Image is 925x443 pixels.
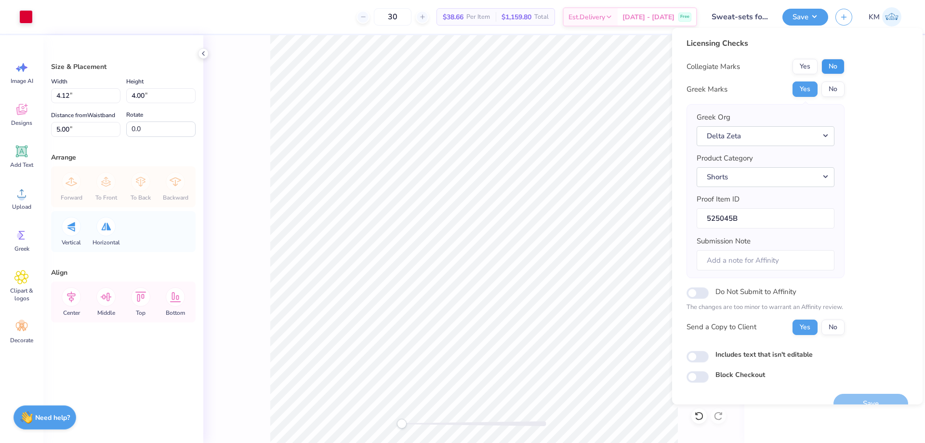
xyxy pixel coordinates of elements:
span: Middle [97,309,115,317]
label: Submission Note [697,236,751,247]
button: Save [782,9,828,26]
button: Yes [793,81,818,97]
span: Total [534,12,549,22]
div: Size & Placement [51,62,196,72]
span: Per Item [466,12,490,22]
label: Rotate [126,109,143,121]
input: Untitled Design [704,7,775,27]
label: Distance from Waistband [51,109,115,121]
button: Shorts [697,167,834,187]
span: Clipart & logos [6,287,38,302]
img: Karl Michael Narciza [882,7,901,27]
span: Greek [14,245,29,253]
label: Height [126,76,144,87]
span: Vertical [62,239,81,246]
div: Send a Copy to Client [687,322,756,333]
span: Bottom [166,309,185,317]
input: – – [374,8,411,26]
span: Upload [12,203,31,211]
span: Add Text [10,161,33,169]
a: KM [864,7,906,27]
button: Yes [793,59,818,74]
span: Image AI [11,77,33,85]
span: Free [680,13,689,20]
div: Arrange [51,152,196,162]
label: Includes text that isn't editable [715,349,813,360]
span: Horizontal [92,239,120,246]
div: Align [51,268,196,278]
span: Top [136,309,145,317]
span: Designs [11,119,32,127]
button: No [821,59,845,74]
label: Block Checkout [715,370,765,380]
span: $1,159.80 [502,12,531,22]
div: Collegiate Marks [687,61,740,72]
div: Licensing Checks [687,38,845,49]
input: Add a note for Affinity [697,250,834,271]
span: [DATE] - [DATE] [622,12,674,22]
span: Center [63,309,80,317]
label: Proof Item ID [697,194,740,205]
div: Greek Marks [687,84,727,95]
label: Product Category [697,153,753,164]
span: KM [869,12,880,23]
label: Greek Org [697,112,730,123]
label: Width [51,76,67,87]
button: No [821,320,845,335]
button: Delta Zeta [697,126,834,146]
span: Est. Delivery [568,12,605,22]
label: Do Not Submit to Affinity [715,285,796,298]
button: No [821,81,845,97]
strong: Need help? [35,413,70,422]
p: The changes are too minor to warrant an Affinity review. [687,303,845,312]
div: Accessibility label [397,419,407,429]
button: Yes [793,320,818,335]
span: $38.66 [443,12,463,22]
span: Decorate [10,336,33,344]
